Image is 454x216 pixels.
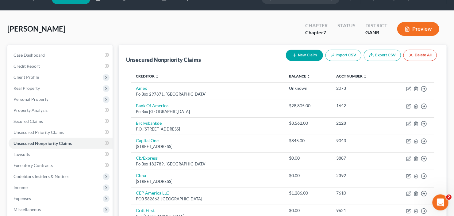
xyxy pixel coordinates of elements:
span: Real Property [13,85,40,91]
div: P.O. [STREET_ADDRESS] [136,126,279,132]
div: 9621 [336,207,383,214]
div: $28,805.00 [289,103,326,109]
button: New Claim [286,50,323,61]
div: Po Box [GEOGRAPHIC_DATA] [136,109,279,115]
div: Chapter [305,22,328,29]
span: Case Dashboard [13,52,45,58]
a: CEP America LLC [136,190,169,195]
a: Acct Number unfold_more [336,74,367,78]
span: Credit Report [13,63,40,69]
span: [PERSON_NAME] [7,24,65,33]
a: Cbna [136,173,146,178]
div: 9043 [336,138,383,144]
a: Unsecured Priority Claims [9,127,113,138]
a: Brclysbankde [136,120,162,126]
i: unfold_more [307,75,310,78]
a: Case Dashboard [9,50,113,61]
div: 3887 [336,155,383,161]
div: $0.00 [289,172,326,179]
a: Balance unfold_more [289,74,310,78]
div: Po Box 182789, [GEOGRAPHIC_DATA] [136,161,279,167]
span: Unsecured Nonpriority Claims [13,141,72,146]
button: Delete All [403,50,437,61]
span: Client Profile [13,74,39,80]
span: Lawsuits [13,152,30,157]
span: Secured Claims [13,119,43,124]
a: Cb/Express [136,155,158,161]
div: $1,286.00 [289,190,326,196]
a: Secured Claims [9,116,113,127]
span: Expenses [13,196,31,201]
div: [STREET_ADDRESS] [136,144,279,150]
span: 2 [446,195,452,200]
a: Amex [136,85,147,91]
div: Status [337,22,356,29]
button: Preview [397,22,439,36]
span: 7 [323,29,326,35]
div: 2128 [336,120,383,126]
a: Property Analysis [9,105,113,116]
div: District [365,22,387,29]
a: Crdt First [136,208,155,213]
span: Codebtors Insiders & Notices [13,174,69,179]
span: Property Analysis [13,108,48,113]
button: Import CSV [325,50,361,61]
div: 1642 [336,103,383,109]
span: Personal Property [13,97,48,102]
a: Unsecured Nonpriority Claims [9,138,113,149]
i: unfold_more [363,75,367,78]
div: 7610 [336,190,383,196]
a: Lawsuits [9,149,113,160]
div: Chapter [305,29,328,36]
div: [STREET_ADDRESS] [136,179,279,184]
i: unfold_more [155,75,159,78]
a: Creditor unfold_more [136,74,159,78]
span: Miscellaneous [13,207,41,212]
div: $845.00 [289,138,326,144]
div: Po Box 297871, [GEOGRAPHIC_DATA] [136,91,279,97]
span: Executory Contracts [13,163,53,168]
a: Bank Of America [136,103,168,108]
iframe: Intercom live chat [433,195,449,211]
a: Export CSV [364,50,401,61]
div: $0.00 [289,207,326,214]
a: Executory Contracts [9,160,113,171]
div: GANB [365,29,387,36]
div: $8,562.00 [289,120,326,126]
div: 2392 [336,172,383,179]
div: POB 582663, [GEOGRAPHIC_DATA] [136,196,279,202]
div: 2073 [336,85,383,91]
a: Capital One [136,138,159,143]
span: Income [13,185,28,190]
div: Unknown [289,85,326,91]
div: Unsecured Nonpriority Claims [126,56,201,63]
div: $0.00 [289,155,326,161]
span: Unsecured Priority Claims [13,130,64,135]
a: Credit Report [9,61,113,72]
